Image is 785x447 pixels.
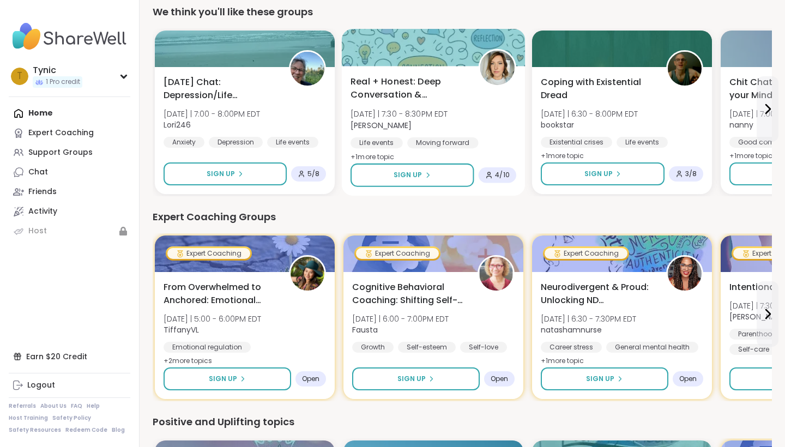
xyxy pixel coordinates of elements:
span: 1 Pro credit [46,77,80,87]
button: Sign Up [351,164,474,187]
div: Emotional regulation [164,342,251,353]
div: Expert Coaching Groups [153,209,772,225]
a: Support Groups [9,143,130,162]
div: Expert Coaching [356,248,439,259]
button: Sign Up [352,367,480,390]
span: [DATE] | 5:00 - 6:00PM EDT [164,313,261,324]
div: Expert Coaching [545,248,627,259]
span: [DATE] | 7:00 - 8:00PM EDT [164,108,260,119]
div: Moving forward [407,137,479,148]
a: Chat [9,162,130,182]
span: Sign Up [584,169,613,179]
div: General mental health [606,342,698,353]
div: Career stress [541,342,602,353]
span: Real + Honest: Deep Conversation & Connection [351,75,466,102]
span: Coping with Existential Dread [541,76,654,102]
a: Safety Policy [52,414,91,422]
div: Self-care [729,344,778,355]
a: Safety Resources [9,426,61,434]
a: Blog [112,426,125,434]
a: Friends [9,182,130,202]
a: Activity [9,202,130,221]
b: [PERSON_NAME] [351,119,412,130]
div: Life events [351,137,403,148]
a: About Us [40,402,67,410]
span: From Overwhelmed to Anchored: Emotional Regulation [164,281,277,307]
div: Expert Coaching [167,248,250,259]
div: We think you'll like these groups [153,4,772,20]
b: natashamnurse [541,324,602,335]
span: 4 / 10 [495,171,510,179]
div: Self-love [460,342,507,353]
button: Sign Up [541,367,668,390]
div: Anxiety [164,137,204,148]
button: Sign Up [541,162,665,185]
a: Referrals [9,402,36,410]
b: bookstar [541,119,574,130]
div: Depression [209,137,263,148]
a: FAQ [71,402,82,410]
span: Neurodivergent & Proud: Unlocking ND Superpowers [541,281,654,307]
img: Charlie_Lovewitch [480,51,515,85]
b: nanny [729,119,753,130]
img: Lori246 [291,52,324,86]
div: Self-esteem [398,342,456,353]
span: Open [679,374,697,383]
a: Logout [9,376,130,395]
div: Existential crises [541,137,612,148]
b: TiffanyVL [164,324,199,335]
div: Chat [28,167,48,178]
span: [DATE] | 7:30 - 8:30PM EDT [351,108,448,119]
span: [DATE] | 6:30 - 8:00PM EDT [541,108,638,119]
img: bookstar [668,52,702,86]
span: Sign Up [207,169,235,179]
div: Expert Coaching [28,128,94,138]
a: Host Training [9,414,48,422]
div: Support Groups [28,147,93,158]
a: Host [9,221,130,241]
span: Cognitive Behavioral Coaching: Shifting Self-Talk [352,281,466,307]
span: Sign Up [397,374,426,384]
div: Logout [27,380,55,391]
a: Expert Coaching [9,123,130,143]
div: Growth [352,342,394,353]
img: TiffanyVL [291,257,324,291]
a: Redeem Code [65,426,107,434]
div: Earn $20 Credit [9,347,130,366]
div: Activity [28,206,57,217]
div: Life events [267,137,318,148]
span: Open [491,374,508,383]
b: Fausta [352,324,378,335]
img: Fausta [479,257,513,291]
b: Lori246 [164,119,191,130]
span: 3 / 8 [685,170,697,178]
span: Sign Up [586,374,614,384]
span: Open [302,374,319,383]
span: [DATE] Chat: Depression/Life Challenges [164,76,277,102]
span: T [17,69,22,83]
img: ShareWell Nav Logo [9,17,130,56]
a: Help [87,402,100,410]
span: 5 / 8 [307,170,319,178]
button: Sign Up [164,162,287,185]
div: Tynic [33,64,82,76]
span: Sign Up [209,374,237,384]
div: Friends [28,186,57,197]
div: Host [28,226,47,237]
span: [DATE] | 6:00 - 7:00PM EDT [352,313,449,324]
img: natashamnurse [668,257,702,291]
div: Life events [617,137,668,148]
span: [DATE] | 6:30 - 7:30PM EDT [541,313,636,324]
div: Positive and Uplifting topics [153,414,772,430]
button: Sign Up [164,367,291,390]
span: Sign Up [394,170,422,180]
